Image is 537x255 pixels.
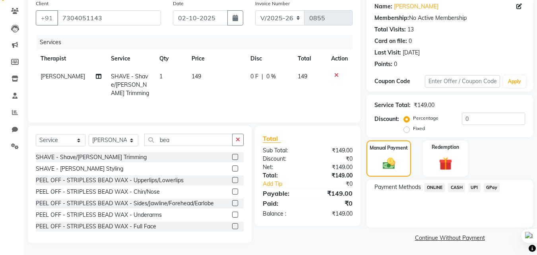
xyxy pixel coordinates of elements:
[308,155,359,163] div: ₹0
[374,14,409,22] div: Membership:
[308,146,359,155] div: ₹149.00
[316,180,359,188] div: ₹0
[250,72,258,81] span: 0 F
[159,73,163,80] span: 1
[374,77,425,86] div: Coupon Code
[106,50,155,68] th: Service
[36,153,147,162] div: SHAVE - Shave/[PERSON_NAME] Trimming
[394,60,397,68] div: 0
[424,183,445,192] span: ONLINE
[413,115,438,122] label: Percentage
[36,10,58,25] button: +91
[432,144,459,151] label: Redemption
[266,72,276,81] span: 0 %
[374,49,401,57] div: Last Visit:
[374,115,399,123] div: Discount:
[308,171,359,180] div: ₹149.00
[36,176,184,185] div: PEEL OFF - STRIPLESS BEAD WAX - Upperlips/Lowerlips
[37,35,359,50] div: Services
[257,146,308,155] div: Sub Total:
[36,222,156,231] div: PEEL OFF - STRIPLESS BEAD WAX - Full Face
[246,50,293,68] th: Disc
[374,14,525,22] div: No Active Membership
[484,183,500,192] span: GPay
[425,75,500,88] input: Enter Offer / Coupon Code
[374,25,406,34] div: Total Visits:
[308,163,359,171] div: ₹149.00
[370,144,408,152] label: Manual Payment
[36,211,162,219] div: PEEL OFF - STRIPLESS BEAD WAX - Underarms
[192,73,201,80] span: 149
[293,50,327,68] th: Total
[263,134,281,143] span: Total
[379,156,399,171] img: _cash.svg
[257,189,308,198] div: Payable:
[503,76,526,88] button: Apply
[308,189,359,198] div: ₹149.00
[374,183,421,191] span: Payment Methods
[262,72,263,81] span: |
[374,60,392,68] div: Points:
[36,165,123,173] div: SHAVE - [PERSON_NAME] Styling
[326,50,353,68] th: Action
[374,101,411,109] div: Service Total:
[36,199,214,208] div: PEEL OFF - STRIPLESS BEAD WAX - Sides/Jawline/Forehead/Earlobe
[257,210,308,218] div: Balance :
[413,125,425,132] label: Fixed
[374,37,407,45] div: Card on file:
[57,10,161,25] input: Search by Name/Mobile/Email/Code
[308,199,359,208] div: ₹0
[257,155,308,163] div: Discount:
[368,234,531,242] a: Continue Without Payment
[111,73,149,97] span: SHAVE - Shave/[PERSON_NAME] Trimming
[257,199,308,208] div: Paid:
[36,50,106,68] th: Therapist
[36,188,160,196] div: PEEL OFF - STRIPLESS BEAD WAX - Chin/Nose
[155,50,187,68] th: Qty
[187,50,246,68] th: Price
[257,163,308,171] div: Net:
[41,73,85,80] span: [PERSON_NAME]
[144,134,233,146] input: Search or Scan
[257,180,316,188] a: Add Tip
[308,210,359,218] div: ₹149.00
[374,2,392,11] div: Name:
[435,156,456,172] img: _gift.svg
[409,37,412,45] div: 0
[394,2,438,11] a: [PERSON_NAME]
[407,25,414,34] div: 13
[403,49,420,57] div: [DATE]
[468,183,481,192] span: UPI
[298,73,307,80] span: 149
[414,101,434,109] div: ₹149.00
[257,171,308,180] div: Total:
[448,183,465,192] span: CASH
